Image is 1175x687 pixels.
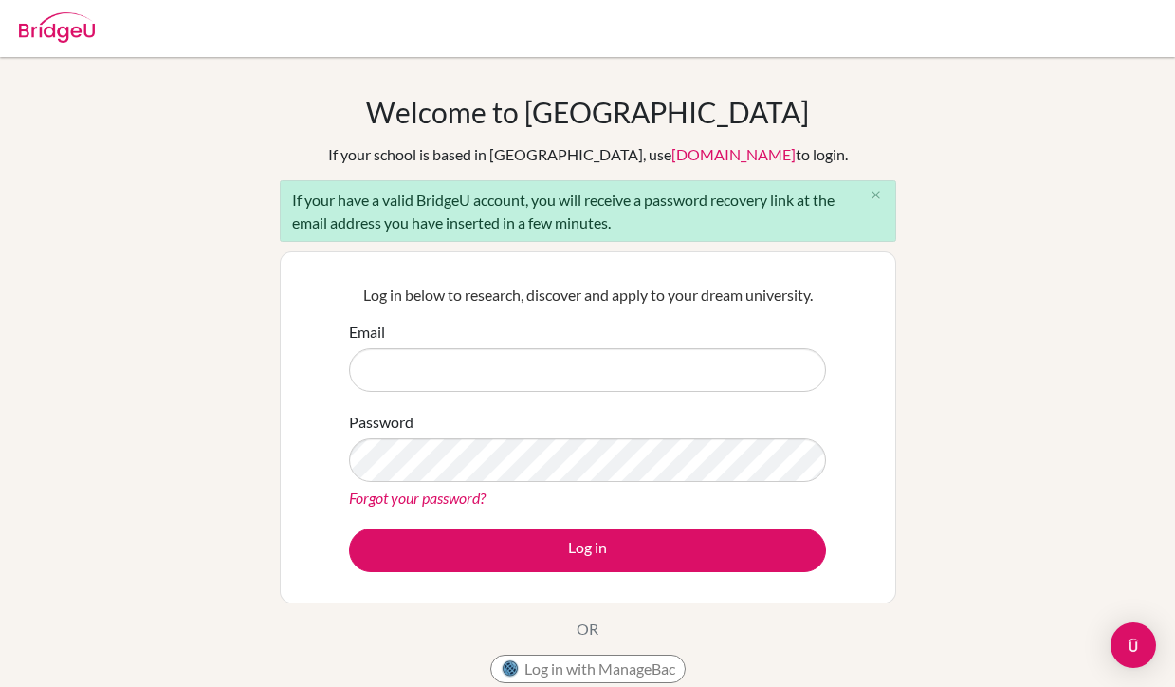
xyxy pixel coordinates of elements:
i: close [869,188,883,202]
button: Close [857,181,895,210]
div: Open Intercom Messenger [1111,622,1156,668]
img: Bridge-U [19,12,95,43]
div: If your have a valid BridgeU account, you will receive a password recovery link at the email addr... [280,180,896,242]
button: Log in with ManageBac [490,655,686,683]
div: If your school is based in [GEOGRAPHIC_DATA], use to login. [328,143,848,166]
p: Log in below to research, discover and apply to your dream university. [349,284,826,306]
label: Password [349,411,413,434]
button: Log in [349,529,826,572]
a: Forgot your password? [349,489,486,507]
p: OR [577,618,598,641]
a: [DOMAIN_NAME] [671,145,796,163]
label: Email [349,321,385,343]
h1: Welcome to [GEOGRAPHIC_DATA] [366,95,809,129]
